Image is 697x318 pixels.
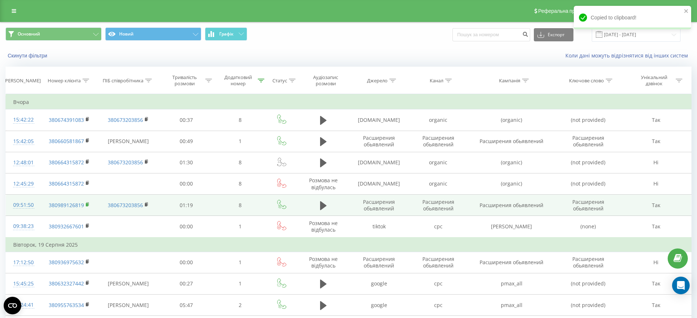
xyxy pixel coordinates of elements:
[555,295,621,316] td: (not provided)
[408,273,467,294] td: cpc
[6,237,692,252] td: Вівторок, 19 Серпня 2025
[468,131,555,152] td: Расширения обьявлений
[272,78,287,84] div: Статус
[555,195,621,216] td: Расширения обьявлений
[555,173,621,194] td: (not provided)
[408,195,467,216] td: Расширения обьявлений
[159,109,214,131] td: 00:37
[468,109,555,131] td: (organic)
[48,78,81,84] div: Номер клієнта
[13,219,33,233] div: 09:38:23
[159,273,214,294] td: 00:27
[214,295,266,316] td: 2
[468,252,555,273] td: Расширения обьявлений
[214,195,266,216] td: 8
[555,109,621,131] td: (not provided)
[349,195,408,216] td: Расширения обьявлений
[105,27,201,41] button: Новий
[108,202,143,209] a: 380673203856
[108,116,143,123] a: 380673203856
[621,173,691,194] td: Ні
[214,131,266,152] td: 1
[220,74,256,87] div: Додатковий номер
[534,28,573,41] button: Експорт
[408,216,467,237] td: cpc
[13,134,33,149] div: 15:42:05
[159,216,214,237] td: 00:00
[214,173,266,194] td: 8
[565,52,692,59] a: Коли дані можуть відрізнятися вiд інших систем
[18,31,40,37] span: Основний
[13,156,33,170] div: 12:48:01
[49,180,84,187] a: 380664315872
[98,273,159,294] td: [PERSON_NAME]
[555,252,621,273] td: Расширения обьявлений
[6,95,692,109] td: Вчора
[468,152,555,173] td: (organic)
[13,298,33,312] div: 14:24:41
[309,255,338,269] span: Розмова не відбулась
[309,177,338,190] span: Розмова не відбулась
[555,273,621,294] td: (not provided)
[408,152,467,173] td: organic
[349,173,408,194] td: [DOMAIN_NAME]
[349,273,408,294] td: google
[621,252,691,273] td: Ні
[49,259,84,266] a: 380936975632
[13,177,33,191] div: 12:45:29
[49,138,84,145] a: 380660581867
[408,252,467,273] td: Расширения обьявлений
[13,113,33,127] div: 15:42:22
[555,131,621,152] td: Расширения обьявлений
[49,202,84,209] a: 380989126819
[452,28,530,41] input: Пошук за номером
[49,116,84,123] a: 380674391083
[349,152,408,173] td: [DOMAIN_NAME]
[408,131,467,152] td: Расширения обьявлений
[49,280,84,287] a: 380632327442
[49,159,84,166] a: 380664315872
[408,109,467,131] td: organic
[349,131,408,152] td: Расширения обьявлений
[468,195,555,216] td: Расширения обьявлений
[408,173,467,194] td: organic
[108,159,143,166] a: 380673203856
[635,74,674,87] div: Унікальний дзвінок
[555,216,621,237] td: (none)
[430,78,443,84] div: Канал
[349,252,408,273] td: Расширения обьявлений
[569,78,604,84] div: Ключове слово
[49,223,84,230] a: 380932667601
[103,78,143,84] div: ПІБ співробітника
[468,273,555,294] td: pmax_all
[621,152,691,173] td: Ні
[4,297,21,314] button: Open CMP widget
[621,216,691,237] td: Так
[5,27,102,41] button: Основний
[349,216,408,237] td: tiktok
[98,295,159,316] td: [PERSON_NAME]
[349,109,408,131] td: [DOMAIN_NAME]
[159,173,214,194] td: 00:00
[214,216,266,237] td: 1
[219,31,234,37] span: Графік
[499,78,520,84] div: Кампанія
[672,277,690,294] div: Open Intercom Messenger
[159,252,214,273] td: 00:00
[555,152,621,173] td: (not provided)
[309,220,338,233] span: Розмова не відбулась
[205,27,247,41] button: Графік
[13,255,33,270] div: 17:12:50
[621,273,691,294] td: Так
[159,195,214,216] td: 01:19
[574,6,691,29] div: Copied to clipboard!
[13,277,33,291] div: 15:45:25
[214,109,266,131] td: 8
[159,131,214,152] td: 00:49
[349,295,408,316] td: google
[159,295,214,316] td: 05:47
[468,295,555,316] td: pmax_all
[468,173,555,194] td: (organic)
[5,52,51,59] button: Скинути фільтри
[621,295,691,316] td: Так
